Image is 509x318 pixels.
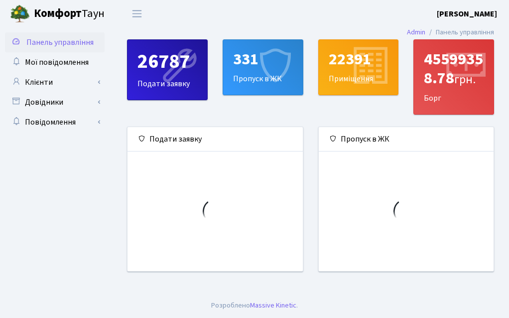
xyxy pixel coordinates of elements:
div: Пропуск в ЖК [223,40,303,95]
span: Мої повідомлення [25,57,89,68]
nav: breadcrumb [392,22,509,43]
a: [PERSON_NAME] [437,8,497,20]
img: logo.png [10,4,30,24]
span: Панель управління [26,37,94,48]
a: Клієнти [5,72,105,92]
a: Панель управління [5,32,105,52]
span: Таун [34,5,105,22]
div: 45599358.78 [424,50,484,88]
div: Приміщення [319,40,398,95]
div: Розроблено . [211,300,298,311]
div: Борг [414,40,494,114]
a: 26787Подати заявку [127,39,208,100]
a: Massive Kinetic [250,300,296,311]
button: Переключити навігацію [125,5,149,22]
div: Подати заявку [127,127,303,152]
li: Панель управління [425,27,494,38]
a: Мої повідомлення [5,52,105,72]
div: 331 [233,50,293,69]
a: Admin [407,27,425,37]
div: Подати заявку [127,40,207,100]
div: 22391 [329,50,388,69]
div: 26787 [137,50,197,74]
a: Довідники [5,92,105,112]
a: 331Пропуск в ЖК [223,39,303,95]
b: Комфорт [34,5,82,21]
div: Пропуск в ЖК [319,127,494,152]
a: 22391Приміщення [318,39,399,95]
b: [PERSON_NAME] [437,8,497,19]
a: Повідомлення [5,112,105,132]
